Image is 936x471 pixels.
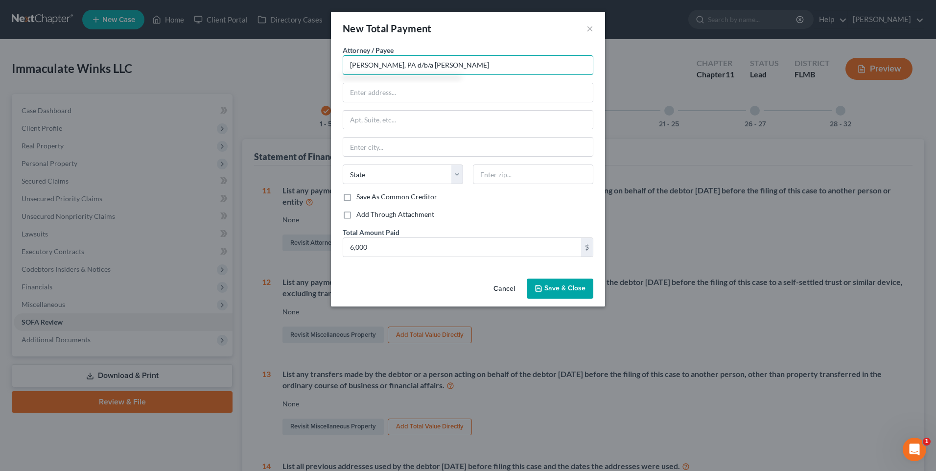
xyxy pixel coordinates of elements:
[903,438,926,461] iframe: Intercom live chat
[343,238,581,257] input: 0.00
[343,46,394,54] span: Attorney / Payee
[356,210,434,219] label: Add Through Attachment
[544,284,585,293] span: Save & Close
[581,238,593,257] div: $
[527,279,593,299] button: Save & Close
[343,23,364,34] span: New
[343,138,593,156] input: Enter city...
[343,111,593,129] input: Apt, Suite, etc...
[486,280,523,299] button: Cancel
[586,23,593,34] button: ×
[366,23,432,34] span: Total Payment
[473,165,593,184] input: Enter zip...
[343,228,399,236] span: Total Amount Paid
[923,438,931,446] span: 1
[343,55,593,75] input: Search creditor by name...
[343,83,593,102] input: Enter address...
[356,192,437,202] label: Save As Common Creditor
